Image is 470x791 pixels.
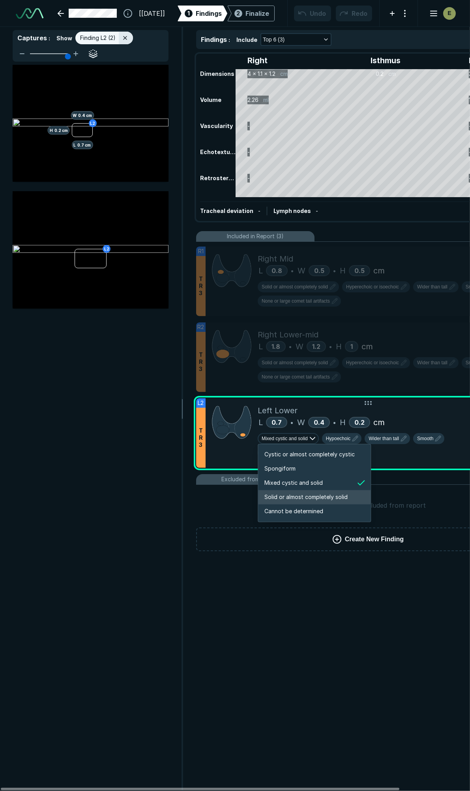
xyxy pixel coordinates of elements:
span: Include [236,36,257,44]
span: 0.5 [354,267,365,275]
span: L [258,265,263,277]
span: Solid or almost completely solid [262,283,328,290]
span: • [289,342,292,351]
span: • [291,266,294,275]
button: Redo [336,6,372,21]
span: W [296,341,303,352]
span: Wider than tall [369,435,399,442]
img: wIl60gAAAAGSURBVAMAT7xKKx97er4AAAAASUVORK5CYII= [212,405,251,440]
span: • [329,342,332,351]
span: Finding L2 (2) [80,34,116,42]
span: 0.4 [314,418,324,426]
span: Create New Finding [345,535,404,544]
span: 0.2 [354,418,365,426]
span: Hypoechoic [326,435,351,442]
span: H 0.2 cm [48,126,70,134]
span: cm [373,265,385,277]
span: Top 6 (3) [263,35,285,44]
span: cm [361,341,373,352]
span: Right Mid [258,253,293,265]
div: avatar-name [443,7,456,20]
span: Captures [17,34,47,42]
span: Lymph nodes [273,207,311,214]
span: Solid or almost completely solid [262,359,328,366]
span: - [316,207,318,214]
span: L 0.7 cm [72,141,93,149]
div: Finalize [245,9,269,18]
div: 1Findings [178,6,227,21]
span: 0.8 [272,267,282,275]
span: L2 [198,399,204,407]
span: Included in Report (3) [227,232,284,241]
span: Findings [196,9,222,18]
a: See-Mode Logo [13,5,47,22]
span: Cystic or almost completely cystic [264,450,355,459]
span: 1.8 [272,343,280,350]
span: Smooth [417,435,433,442]
span: L [258,341,263,352]
div: 2Finalize [227,6,275,21]
span: : [49,35,50,41]
span: Left Lower [258,405,298,416]
span: W [297,416,305,428]
span: 1 [187,9,190,17]
span: None or large comet tail artifacts [262,298,330,305]
span: Excluded from Report (0) [222,475,289,484]
span: Show [56,34,72,42]
span: 0.7 [272,418,282,426]
img: See-Mode Logo [16,8,43,19]
span: Wider than tall [417,283,448,290]
span: 1 [350,343,353,350]
button: avatar-name [424,6,457,21]
span: - [258,207,260,214]
span: W [298,265,305,277]
span: H [340,265,346,277]
img: PeLc8AAAAGSURBVAMA0+VWK233bMAAAAAASUVORK5CYII= [212,329,251,364]
span: T R 3 [199,275,203,297]
span: • [333,418,336,427]
span: Right Lower-mid [258,329,318,341]
span: R2 [198,323,204,331]
span: Spongiform [264,465,296,473]
span: 2 [237,9,240,17]
span: E [448,9,451,17]
span: T R 3 [199,427,203,448]
span: None or large comet tail artifacts [262,373,330,380]
button: Undo [294,6,331,21]
span: Mixed cystic and solid [264,479,323,488]
span: Tracheal deviation [200,207,253,214]
span: • [333,266,336,275]
span: H [340,416,346,428]
span: H [336,341,342,352]
span: cm [373,416,385,428]
img: n0orTk8imwAAAABJRU5ErkJggg== [212,253,251,288]
span: Wider than tall [417,359,448,366]
span: Mixed cystic and solid [262,435,308,442]
span: T R 3 [199,351,203,373]
span: No findings excluded from report [324,501,426,510]
span: : [228,36,230,43]
span: 0.5 [314,267,324,275]
span: • [290,418,293,427]
span: Solid or almost completely solid [264,493,348,502]
span: [[DATE]] [139,9,165,18]
span: R1 [198,247,204,256]
span: Hyperechoic or isoechoic [346,283,399,290]
span: Findings [201,36,227,43]
span: L [258,416,263,428]
span: Cannot be determined [264,507,323,516]
span: W 0.4 cm [71,111,94,120]
span: Hyperechoic or isoechoic [346,359,399,366]
span: 1.2 [312,343,320,350]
